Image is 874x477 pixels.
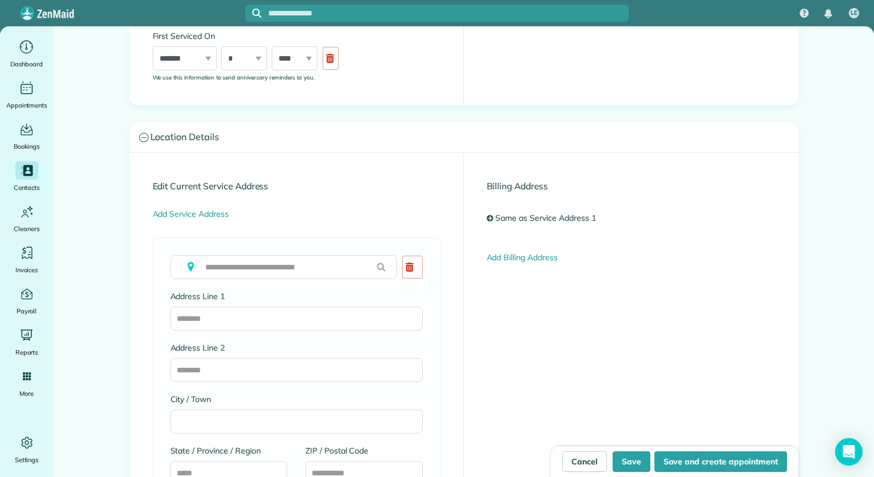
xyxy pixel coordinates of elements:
label: First Serviced On [153,30,344,42]
a: Payroll [5,285,49,317]
a: Appointments [5,79,49,111]
a: Same as Service Address 1 [492,208,604,229]
span: Payroll [17,305,37,317]
a: Location Details [130,123,798,152]
label: City / Town [170,393,423,405]
span: Invoices [15,264,38,276]
h4: Billing Address [487,181,775,191]
h4: Edit Current Service Address [153,181,440,191]
a: Dashboard [5,38,49,70]
button: Focus search [245,9,261,18]
span: Cleaners [14,223,39,234]
button: Save and create appointment [654,451,787,472]
span: Reports [15,347,38,358]
label: ZIP / Postal Code [305,445,423,456]
div: Open Intercom Messenger [835,438,863,466]
a: Cleaners [5,202,49,234]
label: Address Line 1 [170,291,423,302]
span: Bookings [14,141,40,152]
label: Address Line 2 [170,342,423,353]
span: Settings [15,454,39,466]
a: Add Billing Address [487,252,558,263]
a: Invoices [5,244,49,276]
svg: Focus search [252,9,261,18]
button: Save [613,451,650,472]
span: Appointments [6,100,47,111]
a: Bookings [5,120,49,152]
span: Contacts [14,182,39,193]
a: Cancel [562,451,607,472]
div: Notifications [816,1,840,26]
a: Contacts [5,161,49,193]
label: State / Province / Region [170,445,288,456]
a: Settings [5,434,49,466]
span: Dashboard [10,58,43,70]
span: LE [851,9,857,18]
a: Add Service Address [153,209,229,219]
sub: We use this information to send anniversary reminders to you. [153,74,315,81]
span: More [19,388,34,399]
a: Reports [5,326,49,358]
